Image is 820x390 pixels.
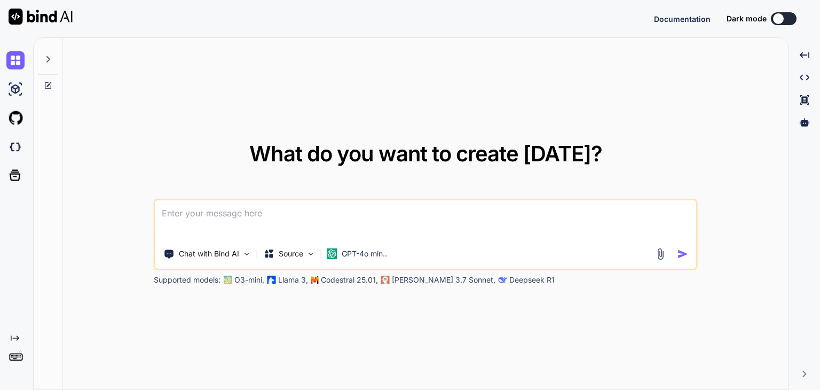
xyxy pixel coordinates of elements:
[509,275,555,285] p: Deepseek R1
[311,276,319,284] img: Mistral-AI
[654,13,711,25] button: Documentation
[677,248,689,260] img: icon
[654,14,711,24] span: Documentation
[327,248,337,259] img: GPT-4o mini
[342,248,387,259] p: GPT-4o min..
[392,275,495,285] p: [PERSON_NAME] 3.7 Sonnet,
[381,276,390,284] img: claude
[234,275,264,285] p: O3-mini,
[249,141,602,167] span: What do you want to create [DATE]?
[279,248,303,259] p: Source
[154,275,220,285] p: Supported models:
[6,80,25,98] img: ai-studio
[727,13,767,24] span: Dark mode
[655,248,667,260] img: attachment
[6,51,25,69] img: chat
[499,276,507,284] img: claude
[224,276,232,284] img: GPT-4
[242,249,251,259] img: Pick Tools
[179,248,239,259] p: Chat with Bind AI
[278,275,308,285] p: Llama 3,
[321,275,378,285] p: Codestral 25.01,
[267,276,276,284] img: Llama2
[6,109,25,127] img: githubLight
[306,249,316,259] img: Pick Models
[9,9,73,25] img: Bind AI
[6,138,25,156] img: darkCloudIdeIcon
